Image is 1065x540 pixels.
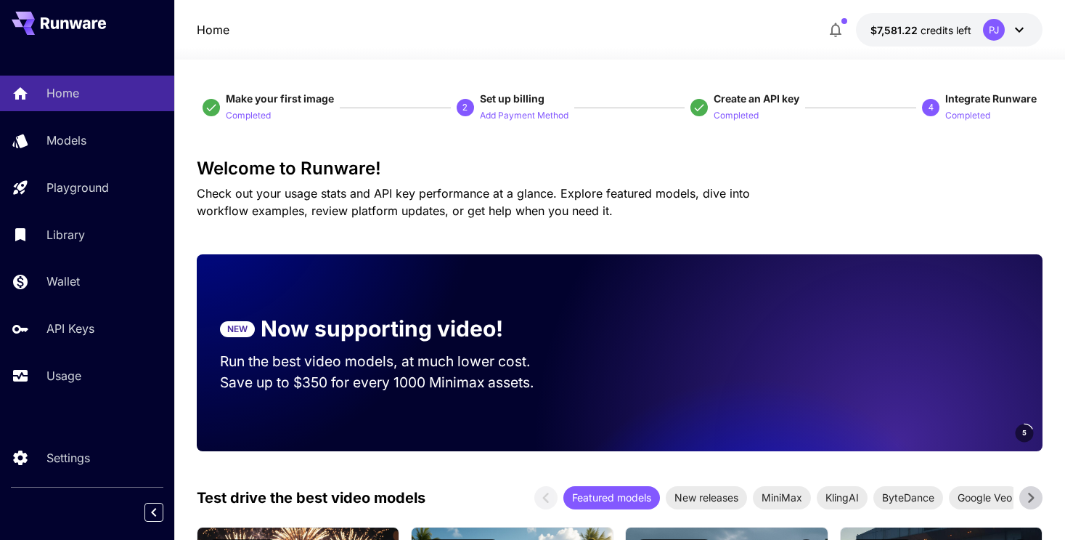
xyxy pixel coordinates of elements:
[46,367,81,384] p: Usage
[870,23,971,38] div: $7,581.21716
[197,158,1043,179] h3: Welcome to Runware!
[945,109,990,123] p: Completed
[714,106,759,124] button: Completed
[873,486,943,509] div: ByteDance
[666,490,747,505] span: New releases
[873,490,943,505] span: ByteDance
[197,21,229,39] nav: breadcrumb
[480,106,568,124] button: Add Payment Method
[197,186,750,218] span: Check out your usage stats and API key performance at a glance. Explore featured models, dive int...
[46,132,86,149] p: Models
[945,92,1037,105] span: Integrate Runware
[666,486,747,509] div: New releases
[983,19,1005,41] div: PJ
[227,323,248,336] p: NEW
[46,226,85,243] p: Library
[220,372,558,393] p: Save up to $350 for every 1000 Minimax assets.
[563,490,660,505] span: Featured models
[46,449,90,467] p: Settings
[870,24,921,36] span: $7,581.22
[817,490,868,505] span: KlingAI
[856,13,1042,47] button: $7,581.21716PJ
[714,92,799,105] span: Create an API key
[46,320,94,337] p: API Keys
[46,273,80,290] p: Wallet
[197,487,425,509] p: Test drive the best video models
[462,101,468,114] p: 2
[46,179,109,196] p: Playground
[1022,427,1027,438] span: 5
[480,109,568,123] p: Add Payment Method
[921,24,971,36] span: credits left
[144,503,163,522] button: Collapse sidebar
[563,486,660,509] div: Featured models
[929,101,934,114] p: 4
[753,486,811,509] div: MiniMax
[155,499,174,525] div: Collapse sidebar
[226,92,334,105] span: Make your first image
[46,84,79,102] p: Home
[261,313,503,345] p: Now supporting video!
[817,486,868,509] div: KlingAI
[220,351,558,372] p: Run the best video models, at much lower cost.
[714,109,759,123] p: Completed
[226,109,271,123] p: Completed
[197,21,229,39] a: Home
[945,106,990,124] button: Completed
[949,490,1021,505] span: Google Veo
[480,92,544,105] span: Set up billing
[226,106,271,124] button: Completed
[949,486,1021,509] div: Google Veo
[753,490,811,505] span: MiniMax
